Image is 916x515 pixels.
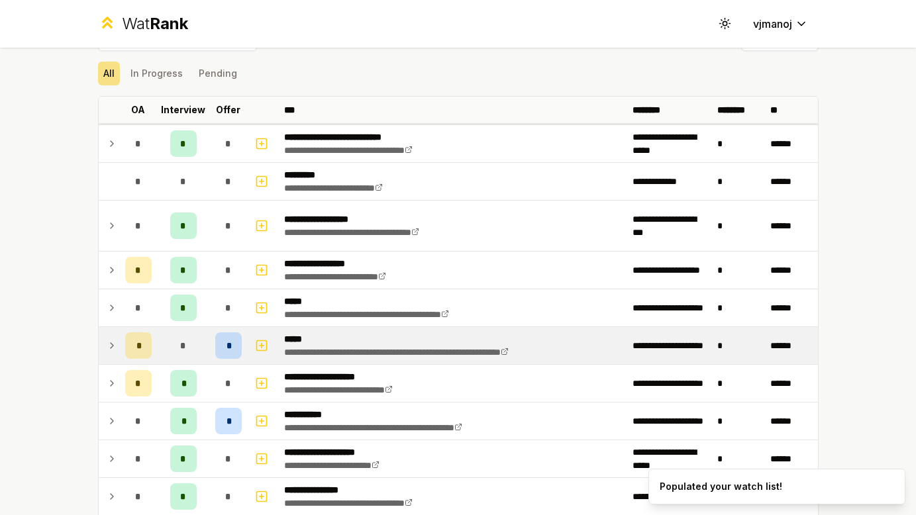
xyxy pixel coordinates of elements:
[742,12,819,36] button: vjmanoj
[216,103,240,117] p: Offer
[150,14,188,33] span: Rank
[98,62,120,85] button: All
[98,13,189,34] a: WatRank
[122,13,188,34] div: Wat
[753,16,792,32] span: vjmanoj
[660,480,782,493] div: Populated your watch list!
[161,103,205,117] p: Interview
[125,62,188,85] button: In Progress
[131,103,145,117] p: OA
[193,62,242,85] button: Pending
